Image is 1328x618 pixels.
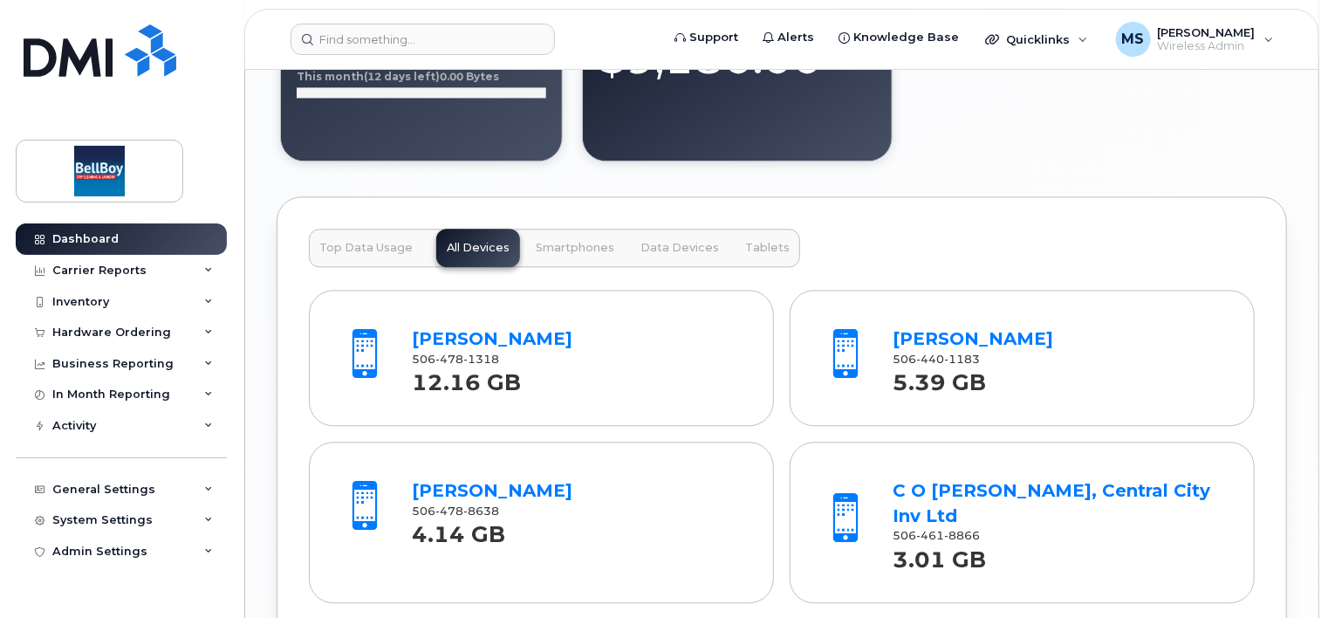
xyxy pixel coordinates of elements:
span: Quicklinks [1006,32,1070,46]
span: MS [1122,29,1145,50]
span: [PERSON_NAME] [1158,25,1256,39]
strong: 4.14 GB [413,512,506,547]
span: 440 [917,353,945,366]
span: 506 [413,505,500,518]
div: Quicklinks [973,22,1100,57]
span: Support [689,29,738,46]
a: Support [662,20,750,55]
button: Tablets [735,229,800,267]
a: C O [PERSON_NAME], Central City Inv Ltd [893,480,1211,526]
a: [PERSON_NAME] [893,328,1054,349]
strong: 12.16 GB [413,360,522,395]
span: 1318 [464,353,500,366]
span: Alerts [777,29,814,46]
span: 506 [893,529,981,542]
button: Data Devices [630,229,729,267]
a: Knowledge Base [826,20,971,55]
span: Smartphones [536,241,614,255]
div: Michelle Stapledon [1104,22,1286,57]
span: 478 [436,353,464,366]
input: Find something... [291,24,555,55]
span: 1183 [945,353,981,366]
button: Top Data Usage [309,229,423,267]
span: 8866 [945,529,981,542]
span: Tablets [745,241,790,255]
span: 8638 [464,505,500,518]
span: Data Devices [640,241,719,255]
span: 461 [917,529,945,542]
span: 506 [893,353,981,366]
span: 506 [413,353,500,366]
tspan: 0.00 Bytes [440,70,499,83]
tspan: This month [297,70,364,83]
span: Wireless Admin [1158,39,1256,53]
a: [PERSON_NAME] [413,480,573,501]
strong: 3.01 GB [893,537,987,573]
span: Knowledge Base [853,29,959,46]
a: Alerts [750,20,826,55]
strong: 5.39 GB [893,360,987,395]
span: 478 [436,505,464,518]
tspan: (12 days left) [364,70,440,83]
button: Smartphones [525,229,625,267]
span: Top Data Usage [319,241,413,255]
a: [PERSON_NAME] [413,328,573,349]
